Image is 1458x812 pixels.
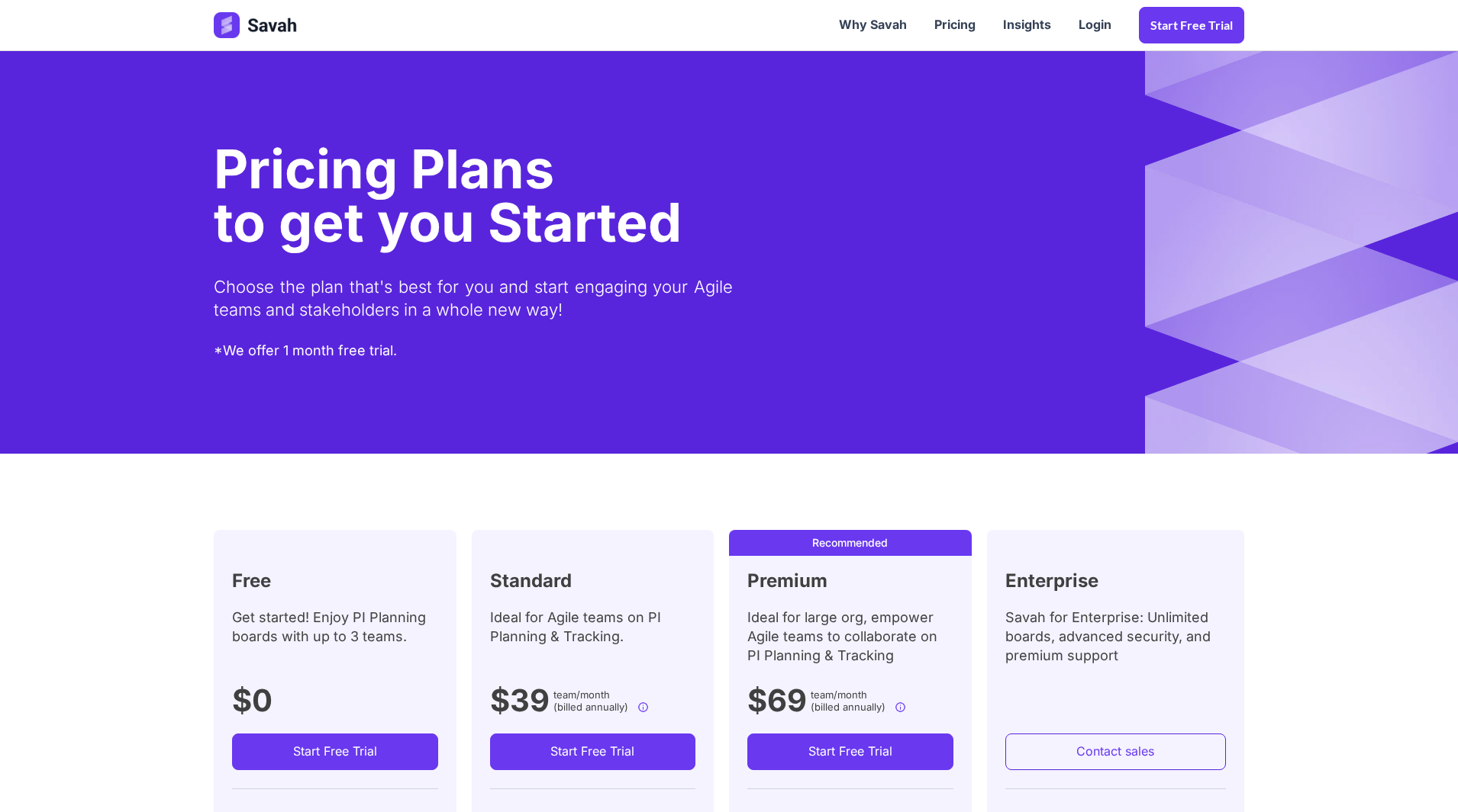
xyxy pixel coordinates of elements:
[232,608,438,676] div: Get started! Enjoy PI Planning boards with up to 3 teams.
[1005,566,1098,595] h2: Enterprise
[214,257,733,341] div: Choose the plan that's best for you and start engaging your Agile teams and stakeholders in a who...
[811,699,885,715] label: (billed annually)
[747,566,827,595] h2: Premium
[825,2,921,49] a: Why Savah
[1065,2,1125,49] a: Login
[214,340,397,362] div: *We offer 1 month free trial.
[921,2,989,49] a: Pricing
[1005,733,1227,770] a: Contact sales
[214,190,682,255] span: to get you Started
[1139,7,1244,43] a: Start Free trial
[895,701,906,713] img: info
[490,733,696,770] a: Start Free Trial
[232,733,438,770] a: Start Free Trial
[637,701,649,713] img: info
[232,566,271,595] h2: Free
[214,135,682,204] div: Pricing Plans
[553,687,610,703] span: team/month
[747,676,807,725] h1: $69
[490,676,550,725] h1: $39
[747,608,953,676] div: Ideal for large org, empower Agile teams to collaborate on PI Planning & Tracking
[989,2,1065,49] a: Insights
[490,608,696,676] div: Ideal for Agile teams on PI Planning & Tracking.
[1005,608,1227,676] div: Savah for Enterprise: Unlimited boards, advanced security, and premium support
[553,699,628,715] label: (billed annually)
[490,566,572,595] h2: Standard
[811,687,867,703] span: team/month
[734,534,967,551] div: Recommended
[747,733,953,770] a: Start Free Trial
[232,676,273,725] h1: $0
